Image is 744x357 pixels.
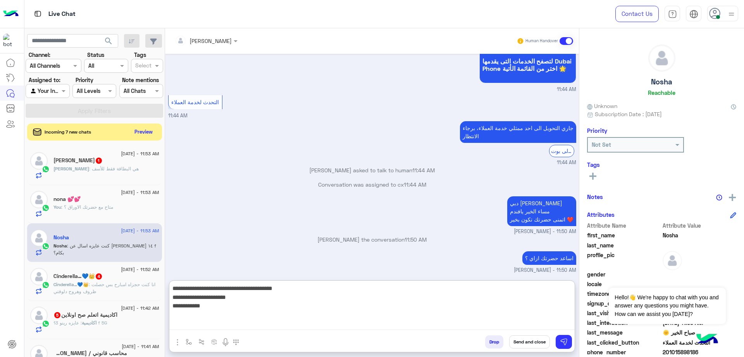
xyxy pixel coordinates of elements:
[53,204,61,210] span: You
[104,36,113,46] span: search
[221,338,230,347] img: send voice note
[729,194,736,201] img: add
[3,34,17,48] img: 1403182699927242
[557,86,576,93] span: 11:44 AM
[587,338,661,347] span: last_clicked_button
[587,290,661,298] span: timezone
[96,158,102,164] span: 1
[53,166,89,172] span: [PERSON_NAME]
[121,266,159,273] span: [DATE] - 11:52 AM
[99,34,118,51] button: search
[609,288,725,324] span: Hello!👋 We're happy to chat with you and answer any questions you might have. How can we assist y...
[587,280,661,288] span: locale
[587,348,661,356] span: phone_number
[560,338,568,346] img: send message
[121,150,159,157] span: [DATE] - 11:53 AM
[33,9,43,19] img: tab
[30,307,48,324] img: defaultAdmin.png
[61,204,113,210] span: متاح مع حضرتك الاوراق ؟
[557,159,576,166] span: 11:44 AM
[76,76,93,84] label: Priority
[587,211,615,218] h6: Attributes
[29,51,50,59] label: Channel:
[82,320,96,326] span: اكاديمية
[26,104,163,118] button: Apply Filters
[3,6,19,22] img: Logo
[30,229,48,247] img: defaultAdmin.png
[134,51,146,59] label: Tags
[587,328,661,336] span: last_message
[485,335,503,348] button: Drop
[42,204,50,212] img: WhatsApp
[30,152,48,170] img: defaultAdmin.png
[549,145,574,157] div: الرجوع الى بوت
[53,273,103,280] h5: Cinderella…💙👑
[208,335,221,348] button: create order
[587,161,736,168] h6: Tags
[651,77,672,86] h5: Nosha
[689,10,698,19] img: tab
[53,243,156,256] span: كنت عايزه اسال عن اوبو رينو ١٤ f بكام؟
[186,339,192,345] img: select flow
[727,9,736,19] img: profile
[587,221,661,230] span: Attribute Name
[716,194,722,201] img: notes
[121,305,159,312] span: [DATE] - 11:42 AM
[30,268,48,285] img: defaultAdmin.png
[668,10,677,19] img: tab
[587,251,661,269] span: profile_pic
[665,6,680,22] a: tab
[507,196,576,226] p: 5/9/2025, 11:50 AM
[649,45,675,71] img: defaultAdmin.png
[53,350,127,357] h5: محاسب قانوني / محمود صبري
[121,189,159,196] span: [DATE] - 11:53 AM
[42,281,50,289] img: WhatsApp
[587,127,607,134] h6: Priority
[53,234,69,241] h5: Nosha
[53,157,103,164] h5: Ahmed Yasser El-Sayed
[412,167,435,173] span: 11:44 AM
[53,312,117,318] h5: اكاديمية اتعلم صح اونلاين
[198,339,205,345] img: Trigger scenario
[183,335,195,348] button: select flow
[595,110,662,118] span: Subscription Date : [DATE]
[509,335,550,348] button: Send and close
[482,57,573,72] span: لتصفح الخدمات التى يقدمها Dubai Phone اختر من القائمة الأتية 🌟
[514,267,576,274] span: [PERSON_NAME] - 11:50 AM
[211,339,217,345] img: create order
[587,270,661,278] span: gender
[134,61,152,71] div: Select
[587,231,661,239] span: first_name
[587,299,661,307] span: signup_date
[615,6,659,22] a: Contact Us
[587,193,603,200] h6: Notes
[53,320,107,326] span: عايزه رينو 13 f 5G
[87,51,104,59] label: Status
[54,312,60,318] span: 5
[168,166,576,174] p: [PERSON_NAME] asked to talk to human
[648,89,675,96] h6: Reachable
[663,328,737,336] span: صباح الخير 🌞
[168,180,576,189] p: Conversation was assigned to cx
[195,335,208,348] button: Trigger scenario
[42,165,50,173] img: WhatsApp
[131,126,156,137] button: Preview
[663,338,737,347] span: التحدث لخدمة العملاء
[404,181,426,188] span: 11:44 AM
[42,242,50,250] img: WhatsApp
[48,9,76,19] p: Live Chat
[173,338,182,347] img: send attachment
[53,196,81,203] h5: nona 💕💕
[89,166,139,172] span: هي البطاقة فقط للأسف
[525,38,558,44] small: Human Handover
[233,339,239,345] img: make a call
[53,281,89,287] span: Cinderella…💙👑
[168,113,188,118] span: 11:44 AM
[29,76,60,84] label: Assigned to:
[663,251,682,270] img: defaultAdmin.png
[171,99,219,105] span: التحدث لخدمة العملاء
[587,319,661,327] span: last_interaction
[663,348,737,356] span: 201015898186
[30,191,48,208] img: defaultAdmin.png
[122,76,159,84] label: Note mentions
